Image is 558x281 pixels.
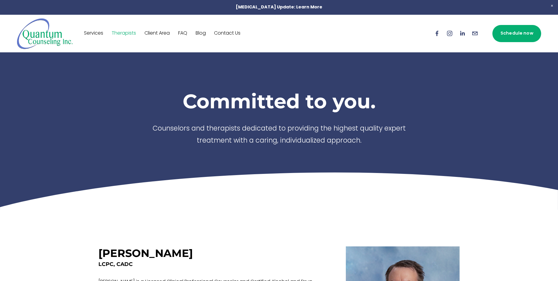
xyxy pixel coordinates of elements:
[434,30,440,37] a: Facebook
[144,89,414,113] h1: Committed to you.
[492,25,541,42] a: Schedule now
[446,30,453,37] a: Instagram
[98,247,193,260] h3: [PERSON_NAME]
[178,29,187,38] a: FAQ
[196,29,206,38] a: Blog
[84,29,103,38] a: Services
[17,18,73,49] img: Quantum Counseling Inc. | Change starts here.
[98,261,321,268] h4: LCPC, CADC
[214,29,240,38] a: Contact Us
[459,30,466,37] a: LinkedIn
[144,123,414,147] p: Counselors and therapists dedicated to providing the highest quality expert treatment with a cari...
[112,29,136,38] a: Therapists
[472,30,478,37] a: info@quantumcounselinginc.com
[144,29,170,38] a: Client Area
